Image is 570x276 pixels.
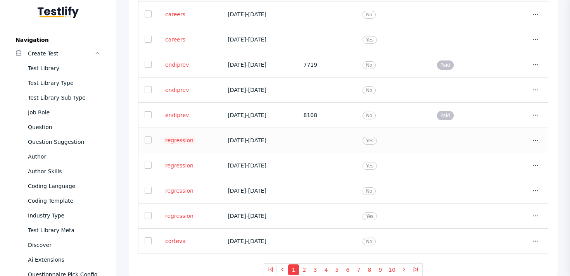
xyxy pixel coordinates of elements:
span: [DATE] - [DATE] [228,112,266,118]
span: [DATE] - [DATE] [228,137,266,143]
span: No [363,11,376,19]
a: Ai Extensions [9,252,107,267]
button: 2 [299,264,310,275]
label: Navigation [9,37,107,43]
span: [DATE] - [DATE] [228,238,266,244]
section: 7719 [303,62,350,68]
span: [DATE] - [DATE] [228,11,266,17]
div: Question Suggestion [28,137,100,147]
button: 1 [288,264,299,275]
a: endiprev [164,61,190,68]
div: Author Skills [28,167,100,176]
span: No [363,112,376,119]
span: No [363,86,376,94]
span: [DATE] - [DATE] [228,36,266,43]
span: No [363,238,376,245]
div: Author [28,152,100,161]
span: [DATE] - [DATE] [228,213,266,219]
div: Coding Language [28,181,100,191]
div: Question [28,122,100,132]
span: Yes [363,162,377,170]
div: Discover [28,240,100,250]
section: 8108 [303,112,350,118]
a: Test Library Sub Type [9,90,107,105]
span: Paid [437,60,454,70]
button: 8 [364,264,375,275]
div: Test Library Sub Type [28,93,100,102]
a: Coding Template [9,193,107,208]
a: regression [164,187,195,194]
span: [DATE] - [DATE] [228,188,266,194]
button: 5 [332,264,342,275]
span: [DATE] - [DATE] [228,162,266,169]
span: No [363,61,376,69]
span: Yes [363,137,377,145]
span: Yes [363,36,377,44]
div: Ai Extensions [28,255,100,264]
a: Coding Language [9,179,107,193]
button: 3 [310,264,321,275]
a: regression [164,212,195,219]
a: Job Role [9,105,107,120]
a: careers [164,11,187,18]
span: Paid [437,111,454,120]
span: [DATE] - [DATE] [228,87,266,93]
a: Author [9,149,107,164]
a: Author Skills [9,164,107,179]
button: 9 [375,264,386,275]
a: careers [164,36,187,43]
button: 7 [353,264,364,275]
div: Test Library [28,64,100,73]
a: Question [9,120,107,135]
span: [DATE] - [DATE] [228,62,266,68]
span: No [363,187,376,195]
button: 6 [342,264,353,275]
a: Test Library Meta [9,223,107,238]
a: Discover [9,238,107,252]
button: 4 [321,264,332,275]
img: Testlify - Backoffice [38,6,79,18]
a: Test Library [9,61,107,76]
div: Test Library Meta [28,226,100,235]
a: regression [164,137,195,144]
a: corteva [164,238,187,245]
div: Test Library Type [28,78,100,88]
span: Yes [363,212,377,220]
div: Coding Template [28,196,100,205]
a: Question Suggestion [9,135,107,149]
a: endiprev [164,112,190,119]
div: Create Test [28,49,94,58]
a: Industry Type [9,208,107,223]
div: Industry Type [28,211,100,220]
a: Test Library Type [9,76,107,90]
button: 10 [386,264,398,275]
a: regression [164,162,195,169]
a: endiprev [164,86,190,93]
div: Job Role [28,108,100,117]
